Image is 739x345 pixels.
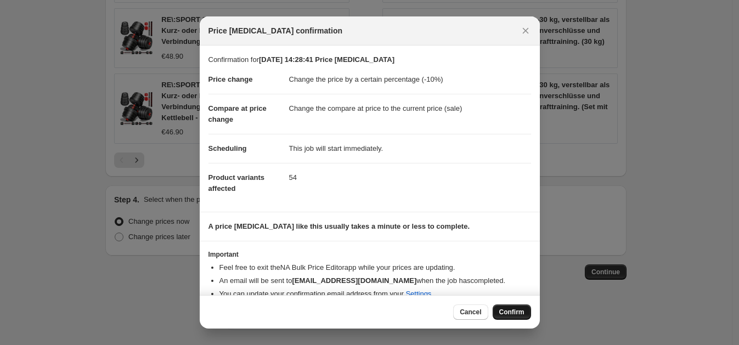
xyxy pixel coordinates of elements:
a: Settings [405,290,431,298]
button: Confirm [493,304,531,320]
p: Confirmation for [208,54,531,65]
b: A price [MEDICAL_DATA] like this usually takes a minute or less to complete. [208,222,470,230]
dd: This job will start immediately. [289,134,531,163]
h3: Important [208,250,531,259]
span: Scheduling [208,144,247,152]
span: Compare at price change [208,104,267,123]
button: Cancel [453,304,488,320]
li: You can update your confirmation email address from your . [219,289,531,299]
li: Feel free to exit the NA Bulk Price Editor app while your prices are updating. [219,262,531,273]
span: Price [MEDICAL_DATA] confirmation [208,25,343,36]
span: Cancel [460,308,481,316]
b: [EMAIL_ADDRESS][DOMAIN_NAME] [292,276,416,285]
li: An email will be sent to when the job has completed . [219,275,531,286]
span: Product variants affected [208,173,265,193]
b: [DATE] 14:28:41 Price [MEDICAL_DATA] [259,55,394,64]
dd: Change the compare at price to the current price (sale) [289,94,531,123]
dd: Change the price by a certain percentage (-10%) [289,65,531,94]
span: Confirm [499,308,524,316]
button: Close [518,23,533,38]
span: Price change [208,75,253,83]
dd: 54 [289,163,531,192]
